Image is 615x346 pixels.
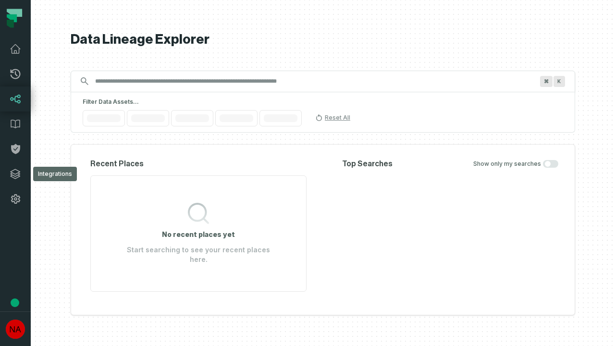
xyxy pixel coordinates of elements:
div: Tooltip anchor [11,298,19,307]
span: Press ⌘ + K to focus the search bar [540,76,553,87]
img: avatar of No Repos Account [6,320,25,339]
div: Integrations [33,167,77,181]
span: Press ⌘ + K to focus the search bar [553,76,565,87]
h1: Data Lineage Explorer [71,31,575,48]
